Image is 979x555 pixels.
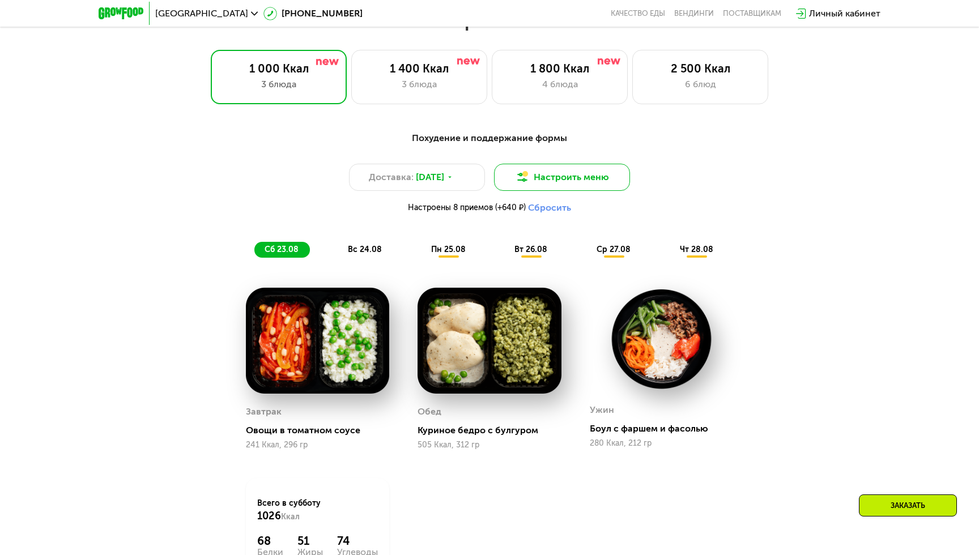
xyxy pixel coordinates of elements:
div: Ужин [590,402,614,419]
div: 280 Ккал, 212 гр [590,439,733,448]
span: вс 24.08 [348,245,382,254]
span: [GEOGRAPHIC_DATA] [155,9,248,18]
div: 51 [297,534,323,548]
span: пн 25.08 [431,245,466,254]
div: Овощи в томатном соусе [246,425,398,436]
div: 4 блюда [504,78,616,91]
a: Качество еды [611,9,665,18]
span: чт 28.08 [680,245,713,254]
div: Личный кабинет [809,7,880,20]
div: Боул с фаршем и фасолью [590,423,742,434]
div: 505 Ккал, 312 гр [418,441,561,450]
div: Заказать [859,494,957,516]
a: Вендинги [674,9,714,18]
span: вт 26.08 [514,245,547,254]
div: 2 500 Ккал [644,62,756,75]
button: Настроить меню [494,164,630,191]
span: 1026 [257,510,281,522]
div: Обед [418,403,441,420]
a: [PHONE_NUMBER] [263,7,363,20]
span: Ккал [281,512,300,522]
div: 3 блюда [223,78,335,91]
div: Куриное бедро с булгуром [418,425,570,436]
div: 1 000 Ккал [223,62,335,75]
div: 6 блюд [644,78,756,91]
button: Сбросить [528,202,571,214]
div: Похудение и поддержание формы [154,131,825,146]
div: 1 400 Ккал [363,62,475,75]
div: 68 [257,534,283,548]
span: Настроены 8 приемов (+640 ₽) [408,204,526,212]
div: Завтрак [246,403,282,420]
div: 74 [337,534,378,548]
span: [DATE] [416,170,444,184]
span: ср 27.08 [597,245,631,254]
span: сб 23.08 [265,245,299,254]
span: Доставка: [369,170,414,184]
div: Всего в субботу [257,498,378,523]
div: 1 800 Ккал [504,62,616,75]
div: 241 Ккал, 296 гр [246,441,389,450]
div: поставщикам [723,9,781,18]
div: 3 блюда [363,78,475,91]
